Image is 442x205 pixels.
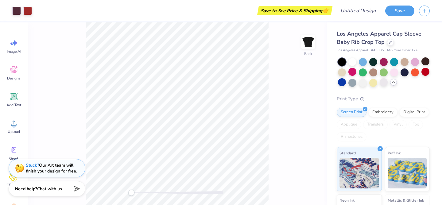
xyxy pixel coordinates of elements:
div: Applique [337,120,361,129]
div: Our Art team will finish your design for free. [26,162,77,174]
span: Add Text [6,102,21,107]
div: Rhinestones [337,132,366,141]
div: Screen Print [337,108,366,117]
span: Upload [8,129,20,134]
div: Foil [409,120,423,129]
div: Back [304,51,312,56]
img: Standard [339,158,379,188]
span: Metallic & Glitter Ink [388,197,424,203]
span: Image AI [7,49,21,54]
span: Los Angeles Apparel Cap Sleeve Baby Rib Crop Top [337,30,421,46]
img: Puff Ink [388,158,427,188]
span: Standard [339,150,356,156]
img: Back [302,36,314,48]
span: Clipart & logos [4,183,24,192]
span: Chat with us. [37,186,63,192]
div: Transfers [363,120,388,129]
div: Embroidery [368,108,397,117]
div: Print Type [337,95,430,102]
span: Puff Ink [388,150,401,156]
div: Save to See Price & Shipping [259,6,331,15]
span: Greek [9,156,19,161]
strong: Stuck? [26,162,39,168]
div: Digital Print [399,108,429,117]
div: Accessibility label [128,190,134,196]
span: Minimum Order: 12 + [387,48,418,53]
span: Neon Ink [339,197,355,203]
span: Los Angeles Apparel [337,48,368,53]
button: Save [385,6,414,16]
strong: Need help? [15,186,37,192]
span: 👉 [322,7,329,14]
span: # 43035 [371,48,384,53]
div: Vinyl [390,120,407,129]
span: Designs [7,76,21,81]
input: Untitled Design [335,5,381,17]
